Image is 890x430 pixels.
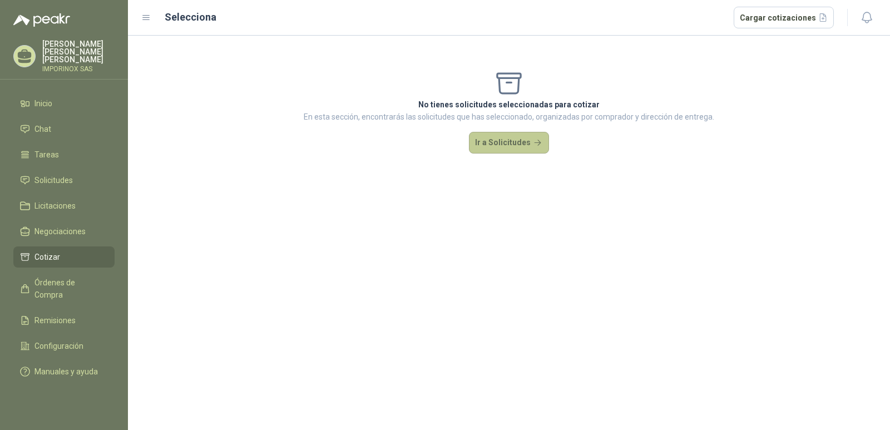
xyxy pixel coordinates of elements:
p: No tienes solicitudes seleccionadas para cotizar [304,98,714,111]
a: Configuración [13,335,115,357]
a: Remisiones [13,310,115,331]
p: [PERSON_NAME] [PERSON_NAME] [PERSON_NAME] [42,40,115,63]
a: Tareas [13,144,115,165]
span: Solicitudes [34,174,73,186]
span: Cotizar [34,251,60,263]
p: En esta sección, encontrarás las solicitudes que has seleccionado, organizadas por comprador y di... [304,111,714,123]
span: Licitaciones [34,200,76,212]
a: Cotizar [13,246,115,268]
a: Inicio [13,93,115,114]
a: Chat [13,118,115,140]
span: Manuales y ayuda [34,365,98,378]
p: IMPORINOX SAS [42,66,115,72]
button: Cargar cotizaciones [734,7,834,29]
span: Chat [34,123,51,135]
span: Configuración [34,340,83,352]
a: Órdenes de Compra [13,272,115,305]
a: Solicitudes [13,170,115,191]
span: Tareas [34,149,59,161]
span: Inicio [34,97,52,110]
img: Logo peakr [13,13,70,27]
a: Licitaciones [13,195,115,216]
span: Negociaciones [34,225,86,238]
span: Órdenes de Compra [34,276,104,301]
a: Negociaciones [13,221,115,242]
h2: Selecciona [165,9,216,25]
span: Remisiones [34,314,76,327]
a: Manuales y ayuda [13,361,115,382]
button: Ir a Solicitudes [469,132,549,154]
